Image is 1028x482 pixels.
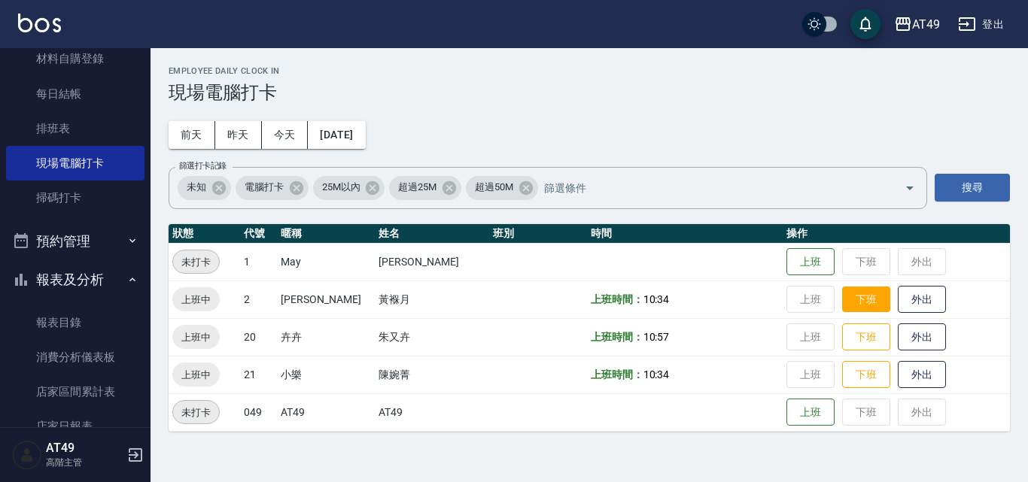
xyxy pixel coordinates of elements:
td: 21 [240,356,277,393]
button: save [850,9,880,39]
td: 朱又卉 [375,318,488,356]
a: 排班表 [6,111,144,146]
span: 10:57 [643,331,670,343]
span: 上班中 [172,367,220,383]
td: May [277,243,375,280]
div: AT49 [912,15,940,34]
button: 登出 [952,11,1010,38]
td: 黃褓月 [375,280,488,318]
button: 上班 [786,248,835,276]
label: 篩選打卡記錄 [179,160,227,171]
td: 2 [240,280,277,318]
td: 卉卉 [277,318,375,356]
div: 未知 [178,176,231,200]
a: 材料自購登錄 [6,41,144,76]
div: 超過50M [466,176,538,200]
span: 上班中 [172,292,220,308]
a: 店家日報表 [6,409,144,444]
td: [PERSON_NAME] [375,243,488,280]
span: 超過25M [389,180,446,195]
button: 昨天 [215,121,262,149]
td: 20 [240,318,277,356]
td: 049 [240,393,277,431]
button: 上班 [786,399,835,426]
a: 報表目錄 [6,305,144,340]
span: 電腦打卡 [236,180,293,195]
button: 下班 [842,323,890,351]
button: 下班 [842,286,890,313]
th: 姓名 [375,224,488,244]
button: [DATE] [308,121,365,149]
h5: AT49 [46,441,123,456]
a: 掃碼打卡 [6,180,144,215]
img: Person [12,440,42,470]
button: 報表及分析 [6,260,144,299]
a: 現場電腦打卡 [6,146,144,180]
b: 上班時間： [591,331,643,343]
th: 代號 [240,224,277,244]
th: 暱稱 [277,224,375,244]
h2: Employee Daily Clock In [169,66,1010,76]
span: 25M以內 [313,180,370,195]
td: AT49 [277,393,375,431]
th: 時間 [587,224,783,244]
b: 上班時間： [591,368,643,380]
div: 25M以內 [313,176,385,200]
div: 電腦打卡 [236,176,309,200]
div: 超過25M [389,176,461,200]
img: Logo [18,14,61,32]
button: 外出 [898,361,946,389]
h3: 現場電腦打卡 [169,82,1010,103]
button: Open [898,176,922,200]
th: 操作 [783,224,1010,244]
b: 上班時間： [591,293,643,305]
span: 10:34 [643,368,670,380]
a: 每日結帳 [6,77,144,111]
button: 預約管理 [6,222,144,261]
button: 外出 [898,323,946,351]
button: AT49 [888,9,946,40]
span: 超過50M [466,180,522,195]
td: 小樂 [277,356,375,393]
button: 搜尋 [935,174,1010,202]
th: 狀態 [169,224,240,244]
td: [PERSON_NAME] [277,280,375,318]
button: 今天 [262,121,309,149]
span: 未打卡 [173,405,219,420]
button: 外出 [898,286,946,314]
span: 未打卡 [173,254,219,270]
input: 篩選條件 [540,174,878,201]
a: 消費分析儀表板 [6,340,144,374]
td: 陳婉菁 [375,356,488,393]
button: 前天 [169,121,215,149]
span: 未知 [178,180,215,195]
td: AT49 [375,393,488,431]
p: 高階主管 [46,456,123,469]
button: 下班 [842,361,890,389]
a: 店家區間累計表 [6,374,144,409]
td: 1 [240,243,277,280]
span: 10:34 [643,293,670,305]
span: 上班中 [172,329,220,345]
th: 班別 [489,224,587,244]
